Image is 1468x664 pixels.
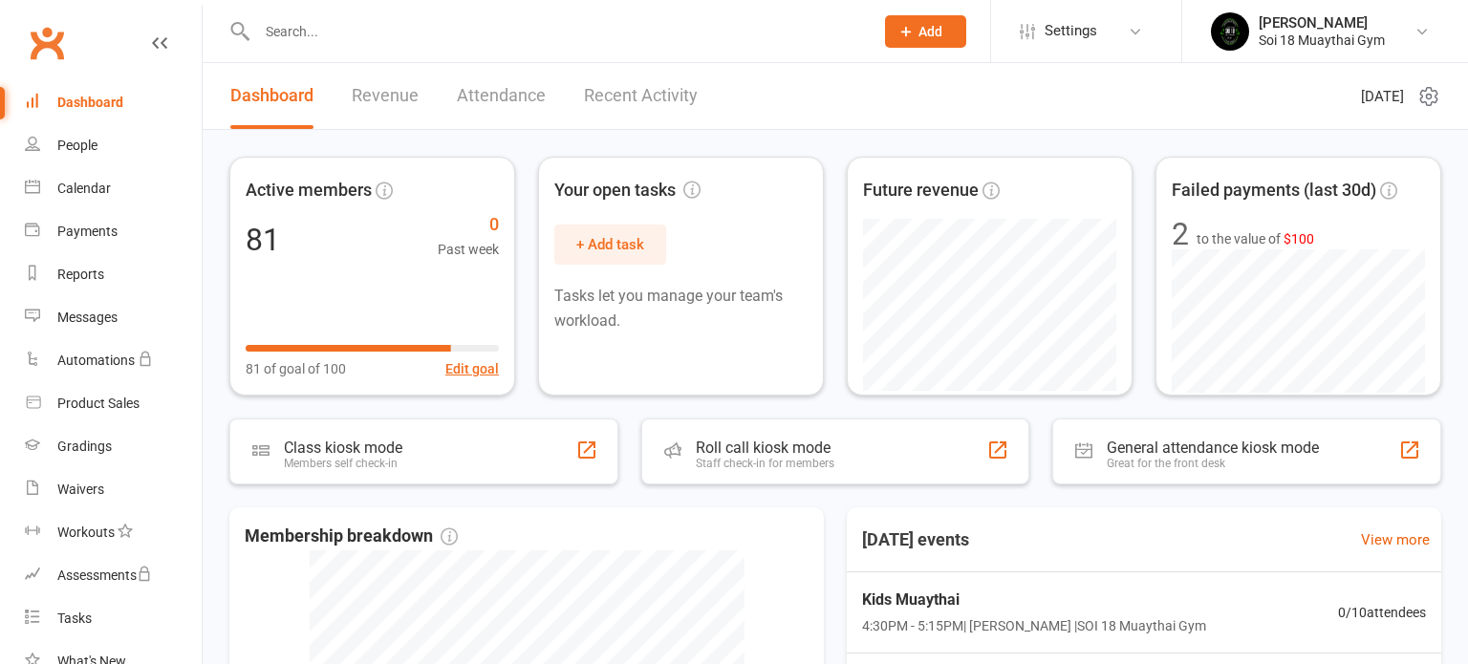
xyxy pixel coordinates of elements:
a: Calendar [25,167,202,210]
a: Recent Activity [584,63,698,129]
div: Members self check-in [284,457,402,470]
div: Staff check-in for members [696,457,834,470]
a: Dashboard [230,63,313,129]
a: Dashboard [25,81,202,124]
span: Past week [438,239,499,260]
button: Edit goal [445,358,499,379]
span: 81 of goal of 100 [246,358,346,379]
a: People [25,124,202,167]
div: Waivers [57,482,104,497]
div: 2 [1172,219,1189,249]
span: Future revenue [863,177,979,204]
span: Your open tasks [554,177,701,204]
div: People [57,138,97,153]
div: Calendar [57,181,111,196]
div: Automations [57,353,135,368]
div: Messages [57,310,118,325]
span: Failed payments (last 30d) [1172,177,1376,204]
a: View more [1361,528,1430,551]
span: Kids Muaythai [862,588,1206,612]
button: + Add task [554,225,666,265]
div: Reports [57,267,104,282]
div: 81 [246,225,280,255]
span: Add [918,24,942,39]
span: 0 [438,211,499,239]
a: Waivers [25,468,202,511]
span: $100 [1284,231,1314,246]
span: Membership breakdown [245,523,458,550]
p: Tasks let you manage your team's workload. [554,284,808,332]
div: Great for the front desk [1107,457,1319,470]
img: thumb_image1716960047.png [1211,12,1249,51]
button: Add [885,15,966,48]
div: General attendance kiosk mode [1107,439,1319,457]
a: Clubworx [23,19,71,67]
div: Payments [57,224,118,239]
div: Tasks [57,610,92,626]
a: Revenue [352,63,419,129]
span: Active members [246,177,372,204]
input: Search... [251,18,860,45]
span: 0 / 10 attendees [1338,602,1426,623]
a: Gradings [25,425,202,468]
a: Messages [25,296,202,339]
a: Automations [25,339,202,382]
div: Gradings [57,439,112,454]
div: Product Sales [57,396,140,411]
span: [DATE] [1361,85,1404,108]
div: [PERSON_NAME] [1259,14,1385,32]
a: Reports [25,253,202,296]
a: Attendance [457,63,546,129]
div: Soi 18 Muaythai Gym [1259,32,1385,49]
span: to the value of [1197,228,1314,249]
div: Roll call kiosk mode [696,439,834,457]
a: Payments [25,210,202,253]
span: Settings [1045,10,1097,53]
h3: [DATE] events [847,523,984,557]
a: Assessments [25,554,202,597]
a: Product Sales [25,382,202,425]
a: Workouts [25,511,202,554]
span: 4:30PM - 5:15PM | [PERSON_NAME] | SOI 18 Muaythai Gym [862,615,1206,636]
div: Assessments [57,568,152,583]
div: Class kiosk mode [284,439,402,457]
div: Workouts [57,525,115,540]
div: Dashboard [57,95,123,110]
a: Tasks [25,597,202,640]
